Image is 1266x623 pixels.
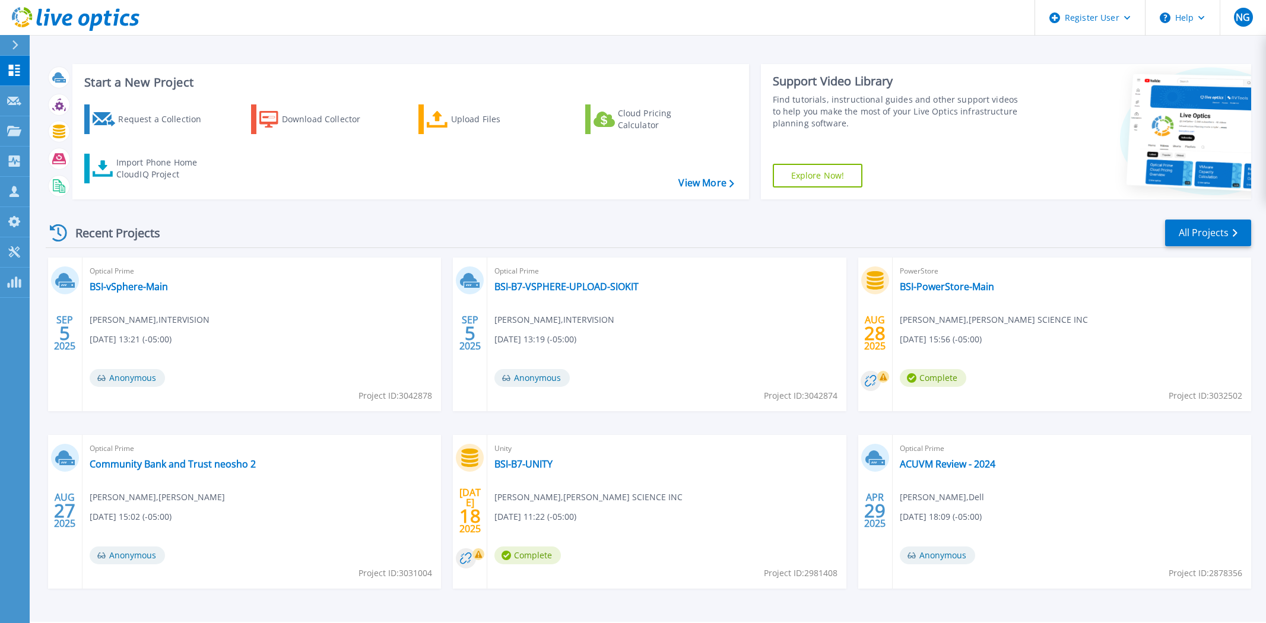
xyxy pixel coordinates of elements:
[864,506,886,516] span: 29
[90,491,225,504] span: [PERSON_NAME] , [PERSON_NAME]
[900,313,1088,326] span: [PERSON_NAME] , [PERSON_NAME] SCIENCE INC
[494,458,553,470] a: BSI-B7-UNITY
[459,311,481,355] div: SEP 2025
[84,76,734,89] h3: Start a New Project
[864,311,886,355] div: AUG 2025
[494,333,576,346] span: [DATE] 13:19 (-05:00)
[46,218,176,247] div: Recent Projects
[358,389,432,402] span: Project ID: 3042878
[459,489,481,532] div: [DATE] 2025
[84,104,217,134] a: Request a Collection
[494,313,614,326] span: [PERSON_NAME] , INTERVISION
[864,489,886,532] div: APR 2025
[116,157,209,180] div: Import Phone Home CloudIQ Project
[118,107,213,131] div: Request a Collection
[494,442,839,455] span: Unity
[1165,220,1251,246] a: All Projects
[900,333,982,346] span: [DATE] 15:56 (-05:00)
[53,489,76,532] div: AUG 2025
[773,74,1024,89] div: Support Video Library
[282,107,377,131] div: Download Collector
[900,281,994,293] a: BSI-PowerStore-Main
[900,265,1244,278] span: PowerStore
[618,107,713,131] div: Cloud Pricing Calculator
[418,104,551,134] a: Upload Files
[90,369,165,387] span: Anonymous
[90,333,172,346] span: [DATE] 13:21 (-05:00)
[585,104,718,134] a: Cloud Pricing Calculator
[764,567,837,580] span: Project ID: 2981408
[1236,12,1250,22] span: NG
[900,491,984,504] span: [PERSON_NAME] , Dell
[459,511,481,521] span: 18
[900,442,1244,455] span: Optical Prime
[864,328,886,338] span: 28
[773,164,863,187] a: Explore Now!
[1169,567,1242,580] span: Project ID: 2878356
[494,491,683,504] span: [PERSON_NAME] , [PERSON_NAME] SCIENCE INC
[494,546,561,564] span: Complete
[494,369,570,387] span: Anonymous
[465,328,475,338] span: 5
[900,369,966,387] span: Complete
[773,94,1024,129] div: Find tutorials, instructional guides and other support videos to help you make the most of your L...
[494,510,576,523] span: [DATE] 11:22 (-05:00)
[900,510,982,523] span: [DATE] 18:09 (-05:00)
[90,313,210,326] span: [PERSON_NAME] , INTERVISION
[53,311,76,355] div: SEP 2025
[90,510,172,523] span: [DATE] 15:02 (-05:00)
[59,328,70,338] span: 5
[90,281,168,293] a: BSI-vSphere-Main
[90,458,256,470] a: Community Bank and Trust neosho 2
[251,104,383,134] a: Download Collector
[678,177,734,189] a: View More
[358,567,432,580] span: Project ID: 3031004
[90,265,434,278] span: Optical Prime
[494,281,639,293] a: BSI-B7-VSPHERE-UPLOAD-SIOKIT
[494,265,839,278] span: Optical Prime
[1169,389,1242,402] span: Project ID: 3032502
[900,546,975,564] span: Anonymous
[451,107,546,131] div: Upload Files
[90,546,165,564] span: Anonymous
[54,506,75,516] span: 27
[900,458,995,470] a: ACUVM Review - 2024
[90,442,434,455] span: Optical Prime
[764,389,837,402] span: Project ID: 3042874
